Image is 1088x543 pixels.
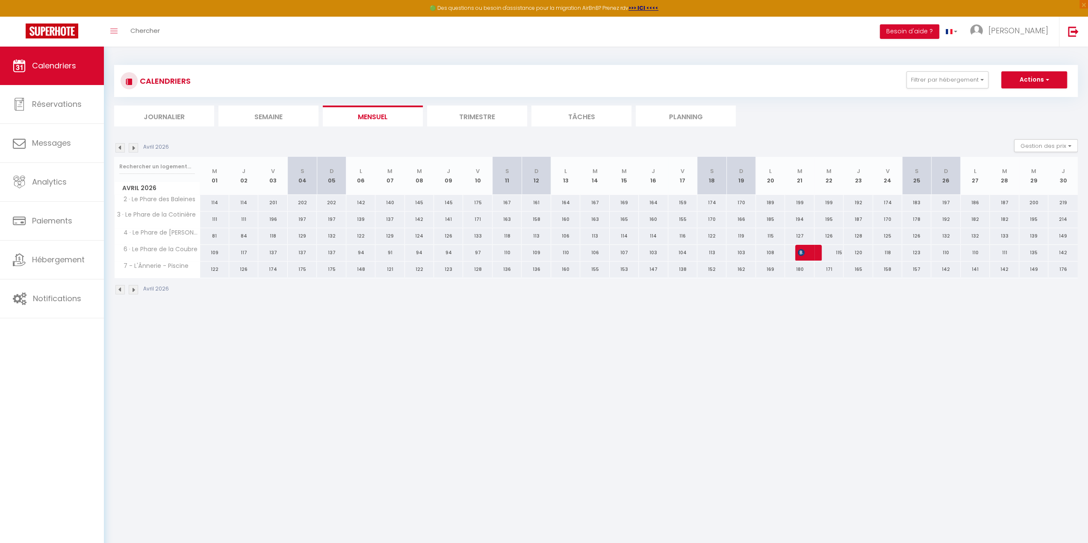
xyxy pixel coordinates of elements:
[405,228,434,244] div: 124
[33,293,81,304] span: Notifications
[229,261,258,277] div: 126
[1014,139,1078,152] button: Gestion des prix
[124,17,166,47] a: Chercher
[434,157,463,195] th: 09
[360,167,362,175] abbr: L
[639,157,668,195] th: 16
[288,261,317,277] div: 175
[1048,261,1078,277] div: 176
[387,167,392,175] abbr: M
[492,211,522,227] div: 163
[317,261,346,277] div: 175
[551,195,580,211] div: 164
[710,167,714,175] abbr: S
[531,106,631,126] li: Tâches
[681,167,684,175] abbr: V
[785,211,814,227] div: 194
[200,195,229,211] div: 114
[288,195,317,211] div: 202
[639,261,668,277] div: 147
[652,167,655,175] abbr: J
[697,211,726,227] div: 170
[988,25,1048,36] span: [PERSON_NAME]
[610,157,639,195] th: 15
[119,159,195,174] input: Rechercher un logement...
[115,182,200,194] span: Avril 2026
[756,157,785,195] th: 20
[329,167,333,175] abbr: D
[564,167,567,175] abbr: L
[843,211,873,227] div: 187
[32,215,72,226] span: Paiements
[492,195,522,211] div: 167
[902,157,931,195] th: 25
[301,167,304,175] abbr: S
[610,211,639,227] div: 165
[258,245,287,261] div: 137
[970,24,983,37] img: ...
[873,245,902,261] div: 118
[1002,167,1007,175] abbr: M
[902,195,931,211] div: 183
[726,157,755,195] th: 19
[826,167,831,175] abbr: M
[229,228,258,244] div: 84
[405,157,434,195] th: 08
[138,71,191,91] h3: CALENDRIERS
[1019,195,1048,211] div: 200
[405,195,434,211] div: 145
[1019,261,1048,277] div: 149
[258,157,287,195] th: 03
[668,245,697,261] div: 104
[522,245,551,261] div: 109
[200,261,229,277] div: 122
[346,245,375,261] div: 94
[200,211,229,227] div: 111
[902,228,931,244] div: 126
[1068,26,1079,37] img: logout
[288,157,317,195] th: 04
[522,157,551,195] th: 12
[492,245,522,261] div: 110
[990,245,1019,261] div: 111
[1019,228,1048,244] div: 139
[32,138,71,148] span: Messages
[463,211,492,227] div: 171
[843,261,873,277] div: 165
[218,106,318,126] li: Semaine
[628,4,658,12] strong: >>> ICI <<<<
[785,261,814,277] div: 180
[1048,245,1078,261] div: 142
[990,195,1019,211] div: 187
[317,228,346,244] div: 132
[476,167,480,175] abbr: V
[756,195,785,211] div: 189
[212,167,217,175] abbr: M
[990,211,1019,227] div: 182
[405,261,434,277] div: 122
[242,167,245,175] abbr: J
[697,157,726,195] th: 18
[880,24,939,39] button: Besoin d'aide ?
[1031,167,1036,175] abbr: M
[258,228,287,244] div: 118
[288,228,317,244] div: 129
[375,245,404,261] div: 91
[814,228,843,244] div: 126
[317,211,346,227] div: 197
[843,195,873,211] div: 192
[551,228,580,244] div: 106
[1048,195,1078,211] div: 219
[990,261,1019,277] div: 142
[551,261,580,277] div: 160
[697,261,726,277] div: 152
[726,211,755,227] div: 166
[375,211,404,227] div: 137
[726,228,755,244] div: 119
[114,106,214,126] li: Journalier
[505,167,509,175] abbr: S
[1048,211,1078,227] div: 214
[200,245,229,261] div: 109
[26,23,78,38] img: Super Booking
[814,261,843,277] div: 171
